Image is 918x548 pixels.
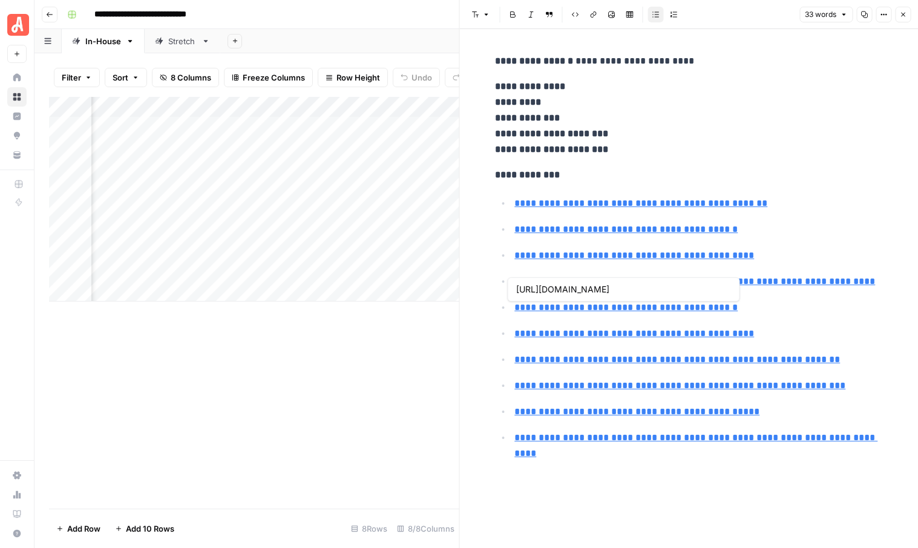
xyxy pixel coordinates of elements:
[393,68,440,87] button: Undo
[392,519,459,538] div: 8/8 Columns
[85,35,121,47] div: In-House
[7,504,27,524] a: Learning Hub
[224,68,313,87] button: Freeze Columns
[113,71,128,84] span: Sort
[7,107,27,126] a: Insights
[7,10,27,40] button: Workspace: Angi
[145,29,220,53] a: Stretch
[7,126,27,145] a: Opportunities
[7,466,27,485] a: Settings
[62,71,81,84] span: Filter
[105,68,147,87] button: Sort
[7,68,27,87] a: Home
[7,145,27,165] a: Your Data
[411,71,432,84] span: Undo
[318,68,388,87] button: Row Height
[7,485,27,504] a: Usage
[346,519,392,538] div: 8 Rows
[243,71,305,84] span: Freeze Columns
[54,68,100,87] button: Filter
[171,71,211,84] span: 8 Columns
[799,7,853,22] button: 33 words
[126,523,174,535] span: Add 10 Rows
[168,35,197,47] div: Stretch
[49,519,108,538] button: Add Row
[336,71,380,84] span: Row Height
[152,68,219,87] button: 8 Columns
[62,29,145,53] a: In-House
[67,523,100,535] span: Add Row
[7,14,29,36] img: Angi Logo
[805,9,836,20] span: 33 words
[108,519,182,538] button: Add 10 Rows
[7,87,27,107] a: Browse
[7,524,27,543] button: Help + Support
